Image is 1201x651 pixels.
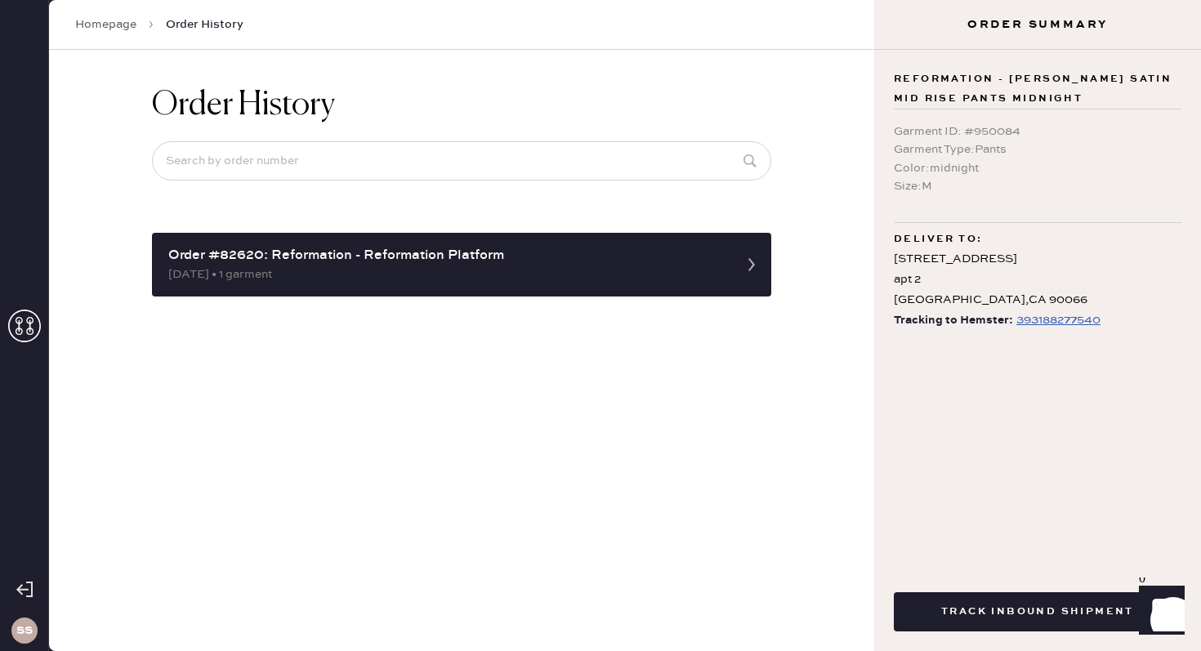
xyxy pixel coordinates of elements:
[894,230,982,249] span: Deliver to:
[894,123,1181,140] div: Garment ID : # 950084
[894,249,1181,311] div: [STREET_ADDRESS] apt 2 [GEOGRAPHIC_DATA] , CA 90066
[75,16,136,33] a: Homepage
[894,140,1181,158] div: Garment Type : Pants
[168,265,726,283] div: [DATE] • 1 garment
[894,310,1013,331] span: Tracking to Hemster:
[1013,310,1101,331] a: 393188277540
[894,69,1181,109] span: Reformation - [PERSON_NAME] Satin Mid Rise Pants midnight
[16,625,33,636] h3: SS
[1016,310,1101,330] div: https://www.fedex.com/apps/fedextrack/?tracknumbers=393188277540&cntry_code=US
[1123,577,1194,648] iframe: Front Chat
[894,603,1181,618] a: Track Inbound Shipment
[152,141,771,181] input: Search by order number
[152,86,335,125] h1: Order History
[166,16,243,33] span: Order History
[894,177,1181,195] div: Size : M
[874,16,1201,33] h3: Order Summary
[894,159,1181,177] div: Color : midnight
[168,246,726,265] div: Order #82620: Reformation - Reformation Platform
[894,592,1181,631] button: Track Inbound Shipment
